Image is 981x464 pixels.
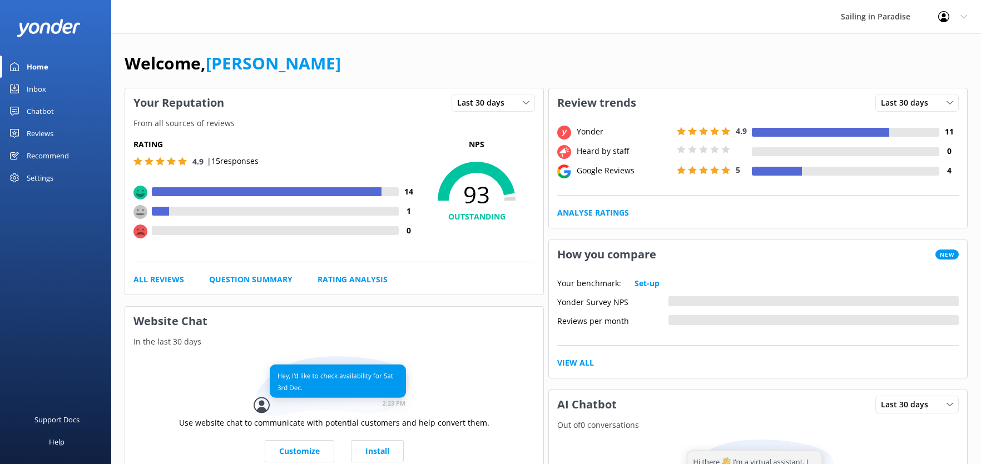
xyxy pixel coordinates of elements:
p: In the last 30 days [125,336,543,348]
p: | 15 responses [207,155,259,167]
a: Analyse Ratings [557,207,629,219]
span: Last 30 days [881,97,935,109]
a: Set-up [635,277,660,290]
img: yonder-white-logo.png [17,19,81,37]
span: 4.9 [736,126,747,136]
h4: 14 [399,186,418,198]
p: Use website chat to communicate with potential customers and help convert them. [179,417,489,429]
p: From all sources of reviews [125,117,543,129]
h4: 1 [399,205,418,217]
div: Reviews per month [557,315,668,325]
h5: Rating [133,138,418,151]
div: Support Docs [34,408,80,431]
h3: How you compare [549,240,665,269]
span: Last 30 days [457,97,511,109]
a: Rating Analysis [318,273,388,286]
p: NPS [418,138,535,151]
span: 4.9 [192,156,204,167]
h3: Review trends [549,88,645,117]
a: All Reviews [133,273,184,286]
a: View All [557,357,594,369]
div: Recommend [27,144,69,167]
h3: Your Reputation [125,88,232,117]
div: Yonder Survey NPS [557,296,668,306]
h4: 0 [939,145,959,157]
div: Heard by staff [574,145,674,157]
span: Last 30 days [881,398,935,411]
div: Yonder [574,126,674,138]
p: Out of 0 conversations [549,419,967,431]
img: conversation... [254,356,415,417]
div: Help [49,431,65,453]
a: Question Summary [209,273,293,286]
h4: 11 [939,126,959,138]
span: New [935,250,959,260]
span: 5 [736,164,740,175]
h3: AI Chatbot [549,390,625,419]
a: Customize [265,440,334,462]
h4: 0 [399,224,418,237]
h3: Website Chat [125,307,543,336]
div: Settings [27,167,53,189]
div: Chatbot [27,100,54,122]
div: Inbox [27,78,46,100]
div: Reviews [27,122,53,144]
h4: OUTSTANDING [418,211,535,223]
div: Home [27,56,48,78]
a: [PERSON_NAME] [206,52,341,74]
span: 93 [418,181,535,208]
a: Install [351,440,404,462]
h4: 4 [939,164,959,177]
p: Your benchmark: [557,277,621,290]
h1: Welcome, [125,50,341,77]
div: Google Reviews [574,164,674,177]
